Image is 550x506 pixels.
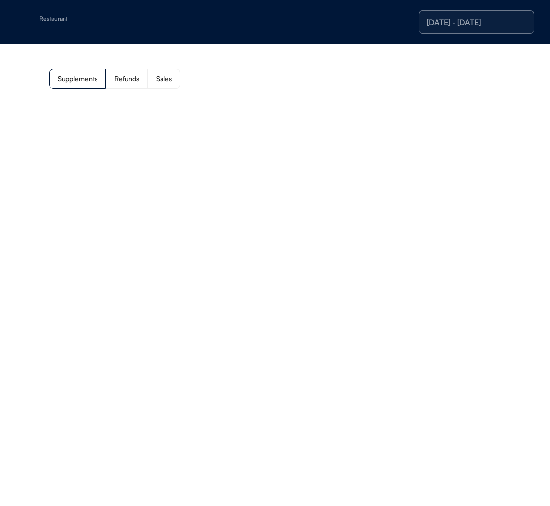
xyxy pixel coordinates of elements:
div: Supplements [58,75,97,82]
img: yH5BAEAAAAALAAAAAABAAEAAAIBRAA7 [20,14,35,30]
div: Sales [156,75,172,82]
div: [DATE] - [DATE] [427,18,526,26]
div: Refunds [114,75,139,82]
div: Restaurant [39,16,163,22]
